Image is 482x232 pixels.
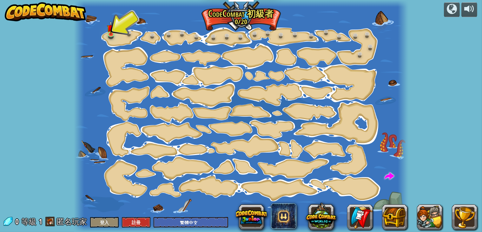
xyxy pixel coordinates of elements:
[444,2,460,17] button: 征戰
[56,216,87,227] span: 匿名玩家
[90,217,119,228] button: 登入
[5,2,86,21] img: CodeCombat - Learn how to code by playing a game
[461,2,477,17] button: 調整音量
[21,216,36,227] span: 等級
[122,217,150,228] button: 註冊
[107,21,115,35] img: level-banner-unstarted.png
[39,216,42,227] span: 1
[15,216,21,227] span: 0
